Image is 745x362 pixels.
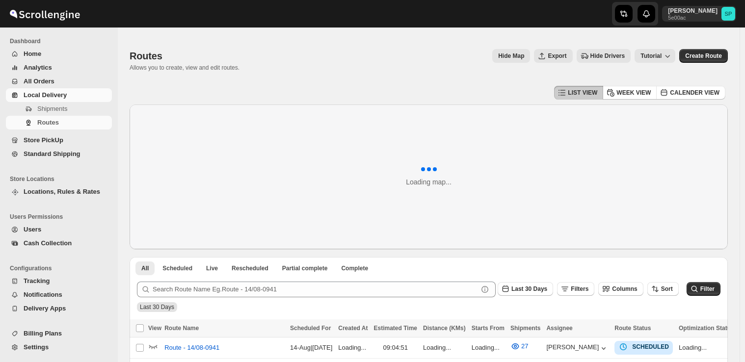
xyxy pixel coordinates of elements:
span: Cash Collection [24,239,72,247]
span: Delivery Apps [24,305,66,312]
button: CALENDER VIEW [656,86,725,100]
p: Allows you to create, view and edit routes. [130,64,239,72]
p: [PERSON_NAME] [668,7,718,15]
span: Shipments [37,105,67,112]
span: Hide Drivers [590,52,625,60]
span: Route Name [164,325,199,332]
text: SP [725,11,732,17]
span: Configurations [10,264,113,272]
button: Billing Plans [6,327,112,340]
span: Estimated Time [374,325,417,332]
span: Last 30 Days [140,304,174,310]
span: Partial complete [282,264,328,272]
button: Export [534,49,572,63]
span: Standard Shipping [24,150,80,157]
button: Delivery Apps [6,302,112,315]
button: WEEK VIEW [603,86,657,100]
span: Shipments [510,325,540,332]
span: Scheduled For [290,325,331,332]
button: Cash Collection [6,236,112,250]
p: Loading... [338,343,368,353]
span: CALENDER VIEW [670,89,719,97]
span: 27 [521,342,528,350]
span: Created At [338,325,368,332]
button: All Orders [6,75,112,88]
button: SCHEDULED [618,342,669,352]
button: Notifications [6,288,112,302]
span: Route - 14/08-0941 [164,343,219,353]
button: Sort [647,282,679,296]
span: All [141,264,149,272]
button: LIST VIEW [554,86,603,100]
span: Dashboard [10,37,113,45]
button: All routes [135,261,155,275]
span: Sort [661,285,673,292]
button: User menu [662,6,736,22]
button: Last 30 Days [498,282,553,296]
span: Export [548,52,566,60]
button: Hide Drivers [577,49,631,63]
p: Loading... [679,343,734,353]
div: 09:04:51 [374,343,417,353]
button: Tracking [6,274,112,288]
span: Route Status [614,325,651,332]
span: Local Delivery [24,91,67,99]
button: 27 [505,338,534,354]
span: Starts From [472,325,505,332]
button: Shipments [6,102,112,116]
span: LIST VIEW [568,89,597,97]
b: SCHEDULED [632,343,669,350]
button: Users [6,223,112,236]
button: Settings [6,340,112,354]
span: Hide Map [498,52,524,60]
span: Analytics [24,64,52,71]
span: Columns [612,285,637,292]
span: 14-Aug | [DATE] [290,344,332,351]
button: Tutorial [635,49,675,63]
span: Filters [571,285,588,292]
span: Sulakshana Pundle [721,7,735,21]
span: Create Route [685,52,722,60]
button: Home [6,47,112,61]
img: ScrollEngine [8,1,81,26]
button: Locations, Rules & Rates [6,185,112,199]
button: [PERSON_NAME] [546,343,609,353]
p: Loading... [472,343,505,353]
span: Last 30 Days [511,285,547,292]
span: Live [206,264,218,272]
span: Notifications [24,291,62,298]
button: Filter [687,282,720,296]
span: Tracking [24,277,50,284]
span: Filter [700,285,715,292]
button: Filters [557,282,594,296]
span: Settings [24,343,49,351]
span: All Orders [24,78,54,85]
button: Columns [598,282,643,296]
span: Billing Plans [24,330,62,337]
button: Analytics [6,61,112,75]
p: Loading... [423,343,466,353]
span: Locations, Rules & Rates [24,188,100,195]
span: Users Permissions [10,213,113,221]
span: Distance (KMs) [423,325,466,332]
span: Store Locations [10,175,113,183]
div: Loading map... [406,177,452,187]
span: Users [24,226,41,233]
span: Tutorial [640,52,662,59]
p: 5e00ac [668,15,718,21]
input: Search Route Name Eg.Route - 14/08-0941 [153,282,478,297]
span: Routes [130,51,162,61]
span: Routes [37,119,59,126]
span: WEEK VIEW [616,89,651,97]
button: Routes [6,116,112,129]
span: Store PickUp [24,136,63,144]
span: Rescheduled [232,264,268,272]
span: Home [24,50,41,57]
button: Create Route [679,49,728,63]
span: View [148,325,161,332]
span: Complete [341,264,368,272]
span: Assignee [546,325,572,332]
span: Scheduled [162,264,192,272]
span: Optimization Status [679,325,734,332]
